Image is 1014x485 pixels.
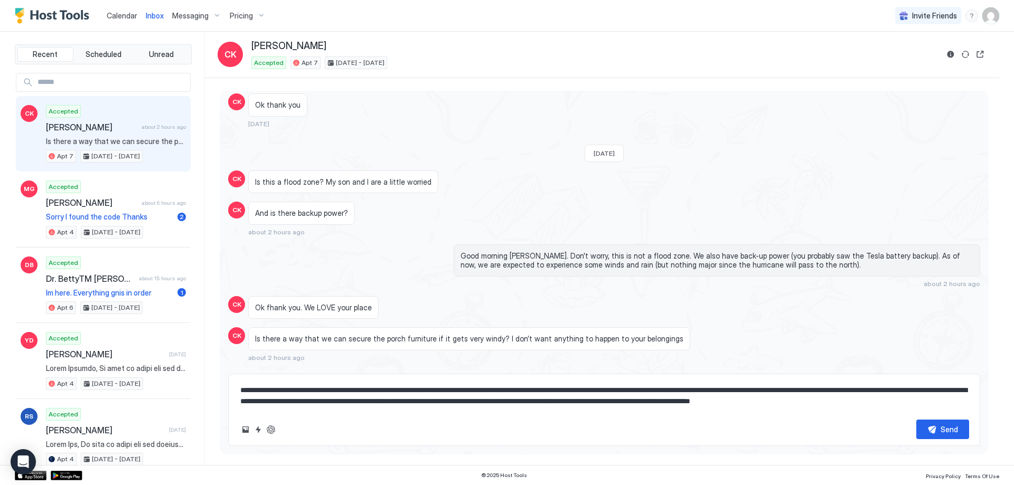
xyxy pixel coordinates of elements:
[133,47,189,62] button: Unread
[255,208,348,218] span: And is there backup power?
[15,471,46,480] a: App Store
[139,275,186,282] span: about 15 hours ago
[57,151,73,161] span: Apt 7
[11,449,36,474] div: Open Intercom Messenger
[57,303,73,312] span: Apt 6
[76,47,132,62] button: Scheduled
[46,364,186,373] span: Lorem Ipsumdo, Si amet co adipi eli sed doeiusmo tem INCI UTL Etdol Magn/Aliqu Enimadmin ve qui N...
[248,228,305,236] span: about 2 hours ago
[224,48,237,61] span: CK
[91,303,140,312] span: [DATE] - [DATE]
[255,334,683,344] span: Is there a way that we can secure the porch furniture if it gets very windy? I don’t want anythin...
[248,120,269,128] span: [DATE]
[248,354,305,362] span: about 2 hours ago
[974,48,987,61] button: Open reservation
[965,473,999,479] span: Terms Of Use
[25,260,34,270] span: DB
[24,184,35,194] span: MG
[239,423,252,436] button: Upload image
[255,177,431,187] span: Is this a flood zone? My son and I are a little worried
[57,454,74,464] span: Apt 4
[46,425,165,435] span: [PERSON_NAME]
[232,331,241,340] span: CK
[107,10,137,21] a: Calendar
[46,212,173,222] span: Sorry I found the code Thanks
[232,300,241,309] span: CK
[92,379,140,388] span: [DATE] - [DATE]
[146,11,164,20] span: Inbox
[926,473,961,479] span: Privacy Policy
[302,58,318,68] span: Apt 7
[232,97,241,107] span: CK
[169,426,186,433] span: [DATE]
[251,40,326,52] span: [PERSON_NAME]
[46,273,135,284] span: Dr. BettyTM [PERSON_NAME]
[265,423,277,436] button: ChatGPT Auto Reply
[15,8,94,24] a: Host Tools Logo
[57,227,74,237] span: Apt 4
[46,288,173,298] span: Im here. Everything gnis in order
[941,424,958,435] div: Send
[33,73,190,91] input: Input Field
[46,197,137,208] span: [PERSON_NAME]
[924,280,980,288] span: about 2 hours ago
[15,44,192,64] div: tab-group
[142,123,186,130] span: about 2 hours ago
[57,379,74,388] span: Apt 4
[107,11,137,20] span: Calendar
[92,454,140,464] span: [DATE] - [DATE]
[142,199,186,206] span: about 6 hours ago
[49,107,78,116] span: Accepted
[255,100,301,110] span: Ok thank you
[169,351,186,358] span: [DATE]
[959,48,972,61] button: Sync reservation
[49,334,78,343] span: Accepted
[92,227,140,237] span: [DATE] - [DATE]
[149,50,174,59] span: Unread
[25,412,33,421] span: RS
[461,251,973,270] span: Good morning [PERSON_NAME]. Don't worry, this is not a flood zone. We also have back-up power (yo...
[49,182,78,192] span: Accepted
[172,11,209,21] span: Messaging
[252,423,265,436] button: Quick reply
[25,109,34,118] span: CK
[46,137,186,146] span: Is there a way that we can secure the porch furniture if it gets very windy? I don’t want anythin...
[17,47,73,62] button: Recent
[336,58,384,68] span: [DATE] - [DATE]
[232,205,241,215] span: CK
[91,151,140,161] span: [DATE] - [DATE]
[86,50,121,59] span: Scheduled
[180,213,184,221] span: 2
[46,349,165,359] span: [PERSON_NAME]
[926,470,961,481] a: Privacy Policy
[982,7,999,24] div: User profile
[944,48,957,61] button: Reservation information
[230,11,253,21] span: Pricing
[232,174,241,184] span: CK
[46,122,137,132] span: [PERSON_NAME]
[254,58,284,68] span: Accepted
[25,336,34,345] span: YD
[181,289,183,297] span: 1
[481,472,527,479] span: © 2025 Host Tools
[51,471,82,480] a: Google Play Store
[46,440,186,449] span: Lorem Ips, Do sita co adipi eli sed doeiusmo tem INCI UTL Etdol Magn/Aliqu Enimadmin ve qui Nost-...
[916,420,969,439] button: Send
[49,410,78,419] span: Accepted
[594,149,615,157] span: [DATE]
[255,303,372,312] span: Ok fhank you. We LOVE your place
[146,10,164,21] a: Inbox
[33,50,58,59] span: Recent
[965,470,999,481] a: Terms Of Use
[965,9,978,22] div: menu
[49,258,78,268] span: Accepted
[912,11,957,21] span: Invite Friends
